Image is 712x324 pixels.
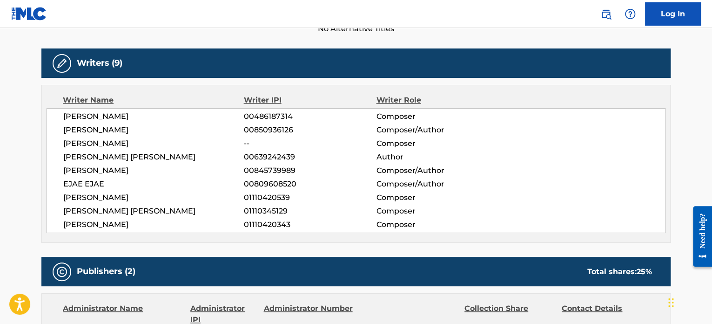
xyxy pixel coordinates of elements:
span: 00486187314 [244,111,376,122]
span: [PERSON_NAME] [PERSON_NAME] [63,206,244,217]
span: 00809608520 [244,179,376,190]
img: MLC Logo [11,7,47,21]
span: Author [376,152,497,163]
span: [PERSON_NAME] [63,138,244,149]
span: [PERSON_NAME] [63,219,244,230]
span: 00639242439 [244,152,376,163]
h5: Writers (9) [77,58,122,69]
span: [PERSON_NAME] [63,192,244,203]
span: Composer/Author [376,124,497,136]
span: [PERSON_NAME] [63,111,244,122]
span: 01110420343 [244,219,376,230]
img: search [600,8,611,20]
a: Log In [645,2,701,26]
span: EJAE EJAE [63,179,244,190]
span: Composer [376,192,497,203]
span: [PERSON_NAME] [63,165,244,176]
iframe: Chat Widget [665,279,712,324]
h5: Publishers (2) [77,266,135,277]
span: 00845739989 [244,165,376,176]
span: 01110345129 [244,206,376,217]
div: Drag [668,289,674,317]
span: Composer [376,111,497,122]
img: help [625,8,636,20]
span: 01110420539 [244,192,376,203]
span: -- [244,138,376,149]
span: [PERSON_NAME] [PERSON_NAME] [63,152,244,163]
span: No Alternative Titles [41,23,671,34]
span: Composer [376,138,497,149]
div: Total shares: [587,266,652,277]
div: Writer Role [376,95,497,106]
span: 00850936126 [244,124,376,136]
div: Writer Name [63,95,244,106]
a: Public Search [597,5,615,23]
span: Composer/Author [376,165,497,176]
span: Composer/Author [376,179,497,190]
span: [PERSON_NAME] [63,124,244,136]
iframe: Resource Center [686,199,712,274]
span: 25 % [637,267,652,276]
span: Composer [376,206,497,217]
div: Help [621,5,639,23]
span: Composer [376,219,497,230]
img: Writers [56,58,67,69]
img: Publishers [56,266,67,277]
div: Writer IPI [244,95,376,106]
